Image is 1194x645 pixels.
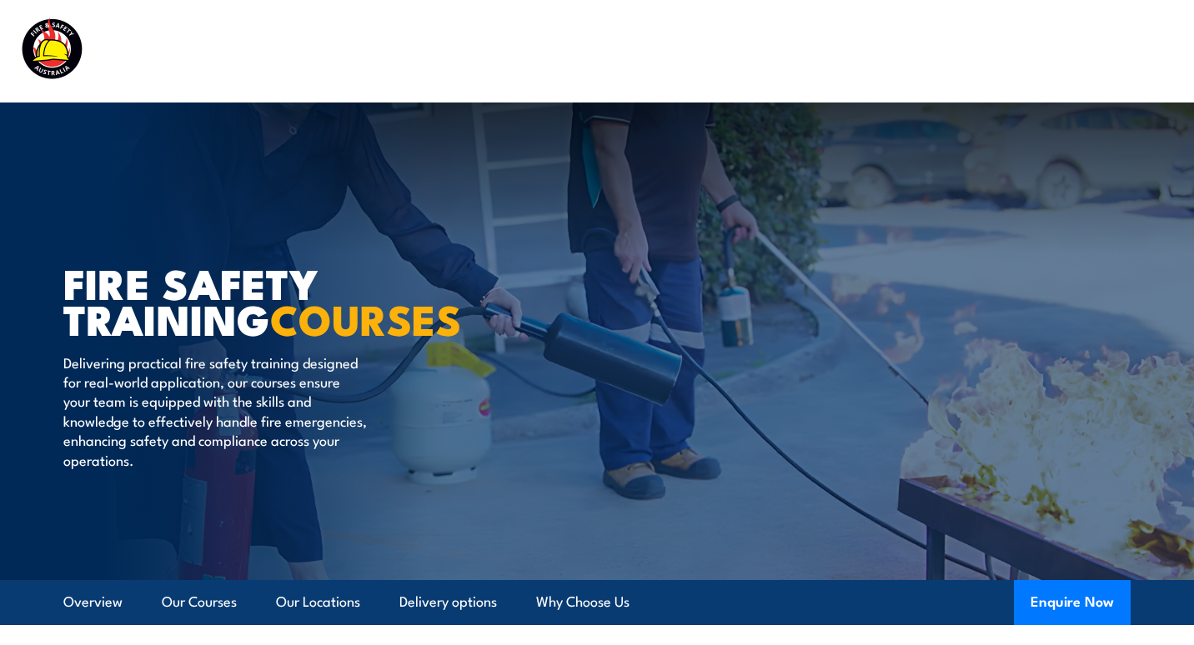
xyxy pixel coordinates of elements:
[270,286,461,350] strong: COURSES
[63,264,475,336] h1: FIRE SAFETY TRAINING
[1063,29,1116,73] a: Contact
[932,29,1026,73] a: Learner Portal
[63,352,368,469] p: Delivering practical fire safety training designed for real-world application, our courses ensure...
[276,580,360,624] a: Our Locations
[162,580,237,624] a: Our Courses
[63,580,123,624] a: Overview
[536,580,630,624] a: Why Choose Us
[525,29,724,73] a: Emergency Response Services
[859,29,895,73] a: News
[288,29,341,73] a: Courses
[1014,580,1131,625] button: Enquire Now
[399,580,497,624] a: Delivery options
[378,29,489,73] a: Course Calendar
[760,29,822,73] a: About Us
